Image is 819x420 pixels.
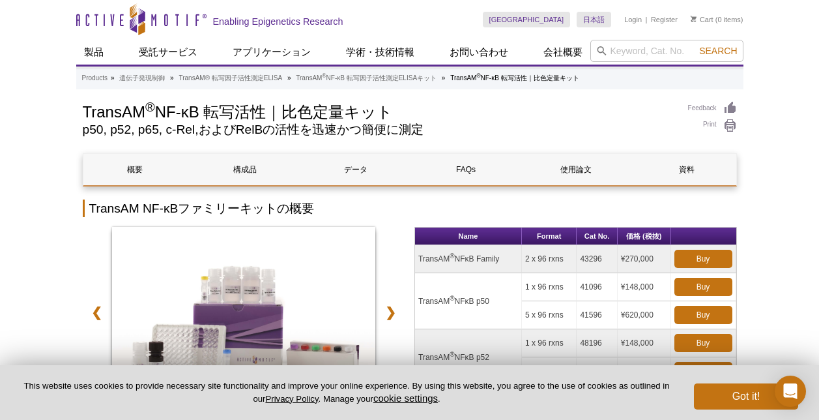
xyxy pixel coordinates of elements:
[225,40,319,65] a: アプリケーション
[145,100,155,114] sup: ®
[577,228,617,245] th: Cat No.
[651,15,678,24] a: Register
[522,357,577,385] td: 5 x 96 rxns
[83,154,187,185] a: 概要
[377,297,405,327] a: ❯
[577,357,617,385] td: 48696
[674,250,732,268] a: Buy
[691,12,743,27] li: (0 items)
[618,245,671,273] td: ¥270,000
[522,228,577,245] th: Format
[450,74,579,82] li: TransAM NF-κB 転写活性｜比色定量キット
[213,16,343,27] h2: Enabling Epigenetics Research
[618,357,671,385] td: ¥620,000
[83,297,111,327] a: ❮
[83,101,675,121] h1: TransAM NF-κB 転写活性｜比色定量キット
[691,16,697,22] img: Your Cart
[450,252,454,260] sup: ®
[522,301,577,329] td: 5 x 96 rxns
[338,40,422,65] a: 学術・技術情報
[691,15,713,24] a: Cart
[296,72,437,84] a: TransAM®NF-κB 転写因子活性測定ELISAキット
[179,72,282,84] a: TransAM® 転写因子活性測定ELISA
[674,334,732,352] a: Buy
[624,15,642,24] a: Login
[265,394,318,404] a: Privacy Policy
[112,227,376,407] a: TransAM NFκB p50 / p52 Kits
[483,12,571,27] a: [GEOGRAPHIC_DATA]
[111,74,115,82] li: »
[522,273,577,301] td: 1 x 96 rxns
[674,278,732,296] a: Buy
[674,306,732,324] a: Buy
[577,245,617,273] td: 43296
[618,228,671,245] th: 価格 (税抜)
[83,124,675,136] h2: p50, p52, p65, c-Rel,およびRelBの活性を迅速かつ簡便に測定
[694,383,798,410] button: Got it!
[695,45,741,57] button: Search
[618,273,671,301] td: ¥148,000
[577,301,617,329] td: 41596
[76,40,111,65] a: 製品
[688,101,737,115] a: Feedback
[82,72,108,84] a: Products
[450,295,454,302] sup: ®
[450,351,454,358] sup: ®
[112,227,376,403] img: TransAM NFκB p50 / p52 Kits
[775,376,806,407] div: Open Intercom Messenger
[83,200,737,217] h2: TransAM NF-κBファミリーキットの概要
[688,119,737,133] a: Print
[536,40,590,65] a: 会社概要
[304,154,407,185] a: データ
[415,329,522,385] td: TransAM NFκB p52
[618,301,671,329] td: ¥620,000
[699,46,737,56] span: Search
[476,72,480,79] sup: ®
[119,72,165,84] a: 遺伝子発現制御
[522,329,577,357] td: 1 x 96 rxns
[194,154,297,185] a: 構成品
[21,380,672,405] p: This website uses cookies to provide necessary site functionality and improve your online experie...
[442,40,516,65] a: お問い合わせ
[373,393,438,404] button: cookie settings
[635,154,738,185] a: 資料
[415,245,522,273] td: TransAM NFκB Family
[287,74,291,82] li: »
[577,329,617,357] td: 48196
[577,12,611,27] a: 日本語
[577,273,617,301] td: 41096
[415,273,522,329] td: TransAM NFκB p50
[646,12,648,27] li: |
[131,40,205,65] a: 受託サービス
[415,228,522,245] th: Name
[170,74,174,82] li: »
[524,154,628,185] a: 使用論文
[618,329,671,357] td: ¥148,000
[322,72,326,79] sup: ®
[590,40,743,62] input: Keyword, Cat. No.
[522,245,577,273] td: 2 x 96 rxns
[674,362,732,380] a: Buy
[442,74,446,82] li: »
[414,154,517,185] a: FAQs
